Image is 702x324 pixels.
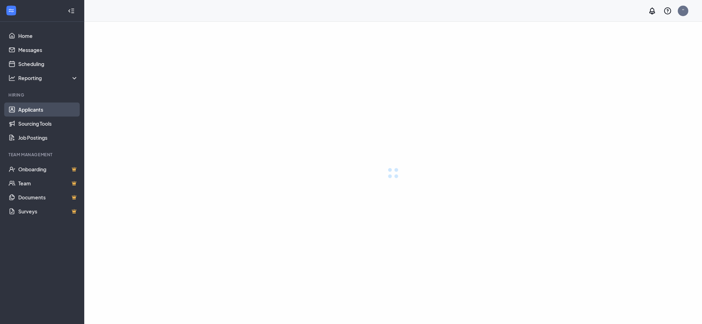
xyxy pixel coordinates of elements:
[8,152,77,158] div: Team Management
[8,7,15,14] svg: WorkstreamLogo
[18,190,78,204] a: DocumentsCrown
[18,176,78,190] a: TeamCrown
[682,8,684,14] div: ''
[8,74,15,81] svg: Analysis
[18,74,79,81] div: Reporting
[8,92,77,98] div: Hiring
[18,43,78,57] a: Messages
[648,7,656,15] svg: Notifications
[18,103,78,117] a: Applicants
[18,204,78,218] a: SurveysCrown
[18,162,78,176] a: OnboardingCrown
[18,57,78,71] a: Scheduling
[18,29,78,43] a: Home
[18,117,78,131] a: Sourcing Tools
[18,131,78,145] a: Job Postings
[68,7,75,14] svg: Collapse
[663,7,672,15] svg: QuestionInfo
